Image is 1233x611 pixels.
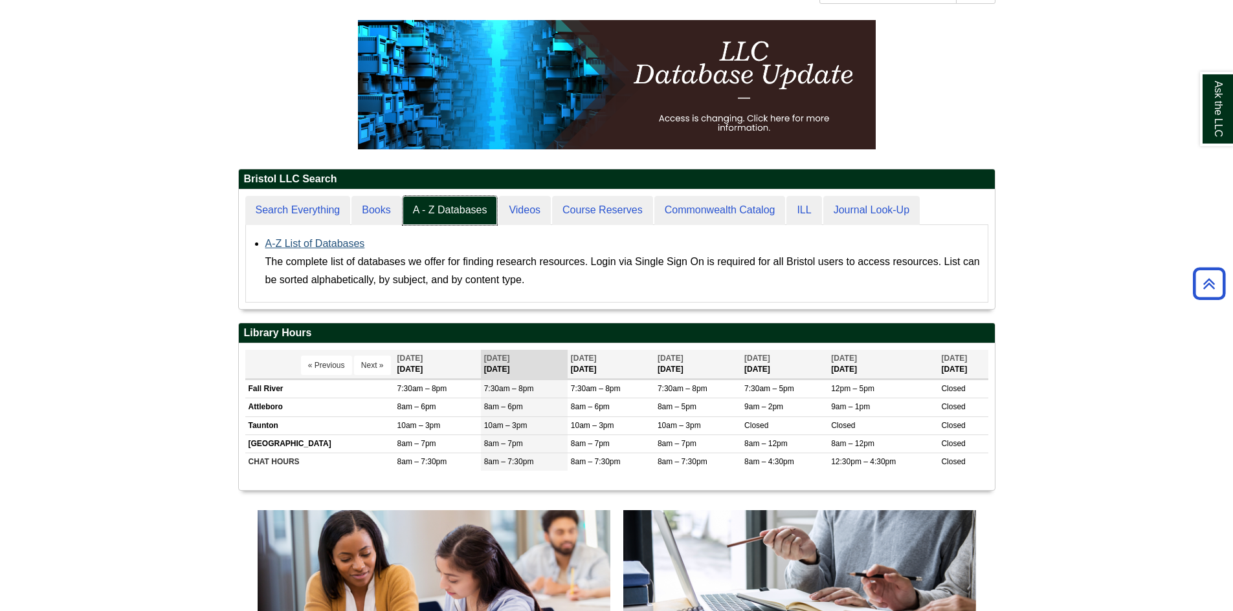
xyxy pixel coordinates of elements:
a: ILL [786,196,821,225]
span: 9am – 2pm [744,402,783,411]
div: The complete list of databases we offer for finding research resources. Login via Single Sign On ... [265,253,981,289]
span: 12:30pm – 4:30pm [831,457,896,466]
span: 10am – 3pm [397,421,441,430]
h2: Bristol LLC Search [239,169,995,189]
span: 8am – 7:30pm [571,457,621,466]
span: [DATE] [484,354,510,363]
span: 8am – 7pm [571,439,610,448]
a: Commonwealth Catalog [654,196,786,225]
span: [DATE] [744,354,770,363]
span: Closed [941,421,965,430]
span: [DATE] [571,354,597,363]
span: 8am – 7:30pm [397,457,447,466]
a: A - Z Databases [403,196,498,225]
img: HTML tutorial [358,20,876,149]
span: 8am – 7:30pm [484,457,534,466]
span: 7:30am – 8pm [484,384,534,393]
h2: Library Hours [239,323,995,343]
span: 8am – 7pm [658,439,696,448]
span: Closed [744,421,768,430]
span: 7:30am – 8pm [571,384,621,393]
span: 8am – 12pm [831,439,874,448]
span: Closed [941,384,965,393]
th: [DATE] [828,350,938,379]
span: Closed [941,402,965,411]
td: Attleboro [245,398,394,416]
th: [DATE] [654,350,741,379]
td: CHAT HOURS [245,453,394,471]
span: 7:30am – 8pm [397,384,447,393]
th: [DATE] [394,350,481,379]
th: [DATE] [568,350,654,379]
span: [DATE] [941,354,967,363]
td: Fall River [245,380,394,398]
span: 8am – 12pm [744,439,788,448]
td: Taunton [245,416,394,434]
span: 8am – 7pm [397,439,436,448]
th: [DATE] [938,350,988,379]
span: 8am – 4:30pm [744,457,794,466]
th: [DATE] [741,350,828,379]
a: Course Reserves [552,196,653,225]
a: Journal Look-Up [823,196,920,225]
th: [DATE] [481,350,568,379]
span: Closed [941,439,965,448]
button: « Previous [301,356,352,375]
span: 10am – 3pm [571,421,614,430]
span: 12pm – 5pm [831,384,874,393]
span: Closed [831,421,855,430]
span: [DATE] [658,354,683,363]
span: 9am – 1pm [831,402,870,411]
button: Next » [354,356,391,375]
span: 8am – 6pm [397,402,436,411]
span: [DATE] [397,354,423,363]
span: Closed [941,457,965,466]
span: 7:30am – 5pm [744,384,794,393]
a: Books [351,196,401,225]
a: Videos [498,196,551,225]
span: 10am – 3pm [484,421,528,430]
span: [DATE] [831,354,857,363]
span: 7:30am – 8pm [658,384,707,393]
a: A-Z List of Databases [265,238,365,249]
span: 8am – 5pm [658,402,696,411]
a: Search Everything [245,196,351,225]
td: [GEOGRAPHIC_DATA] [245,434,394,453]
a: Back to Top [1188,275,1230,292]
span: 8am – 7pm [484,439,523,448]
span: 8am – 6pm [571,402,610,411]
span: 10am – 3pm [658,421,701,430]
span: 8am – 7:30pm [658,457,707,466]
span: 8am – 6pm [484,402,523,411]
